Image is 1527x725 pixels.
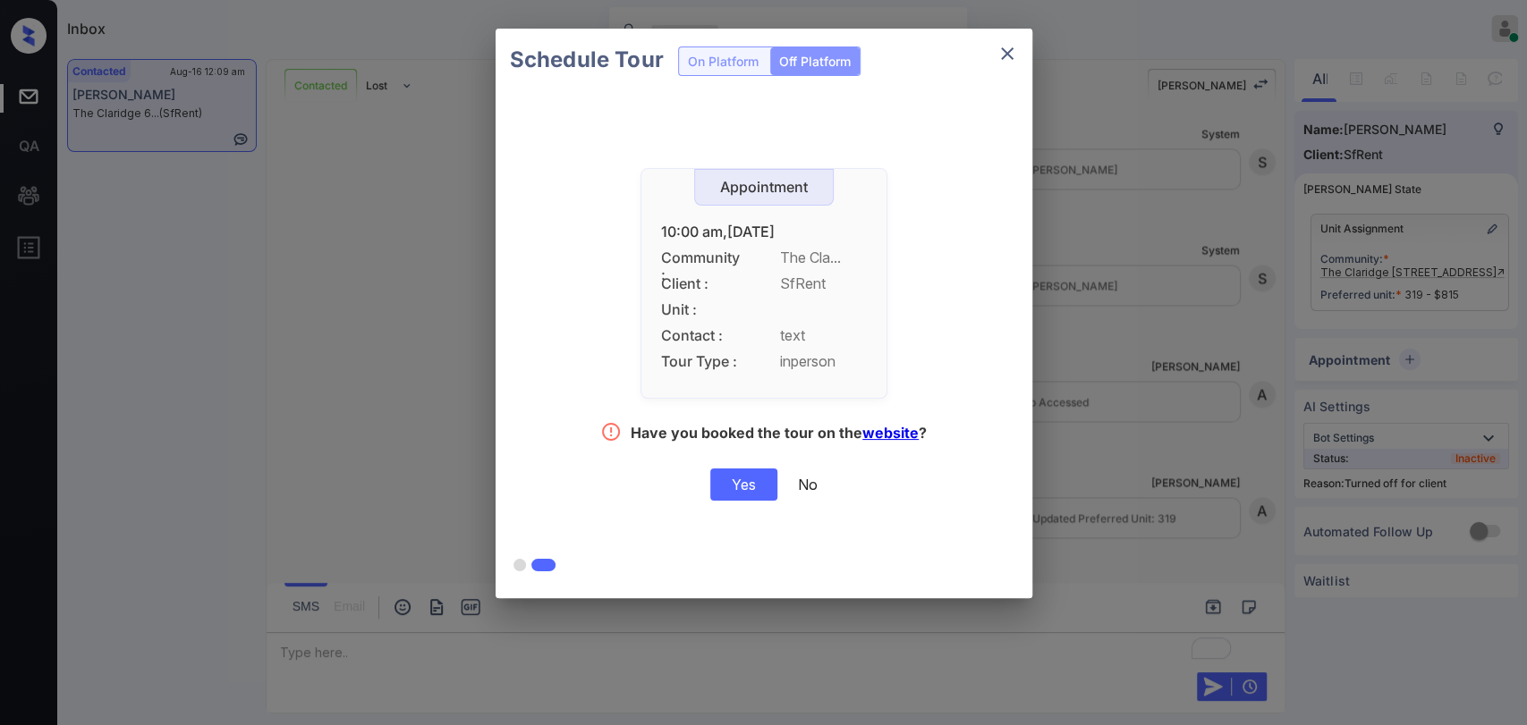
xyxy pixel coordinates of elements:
span: text [780,327,867,344]
span: inperson [780,353,867,370]
div: Yes [710,468,777,501]
a: website [862,424,919,442]
span: Contact : [661,327,742,344]
div: 10:00 am,[DATE] [661,223,867,240]
h2: Schedule Tour [496,29,678,91]
span: Client : [661,275,742,292]
div: Have you booked the tour on the ? [631,424,927,446]
span: Tour Type : [661,353,742,370]
span: The Cla... [780,249,867,266]
button: close [989,36,1025,72]
span: SfRent [780,275,867,292]
span: Community : [661,249,742,266]
span: Unit : [661,301,742,318]
div: No [798,476,818,493]
div: Appointment [695,179,833,196]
